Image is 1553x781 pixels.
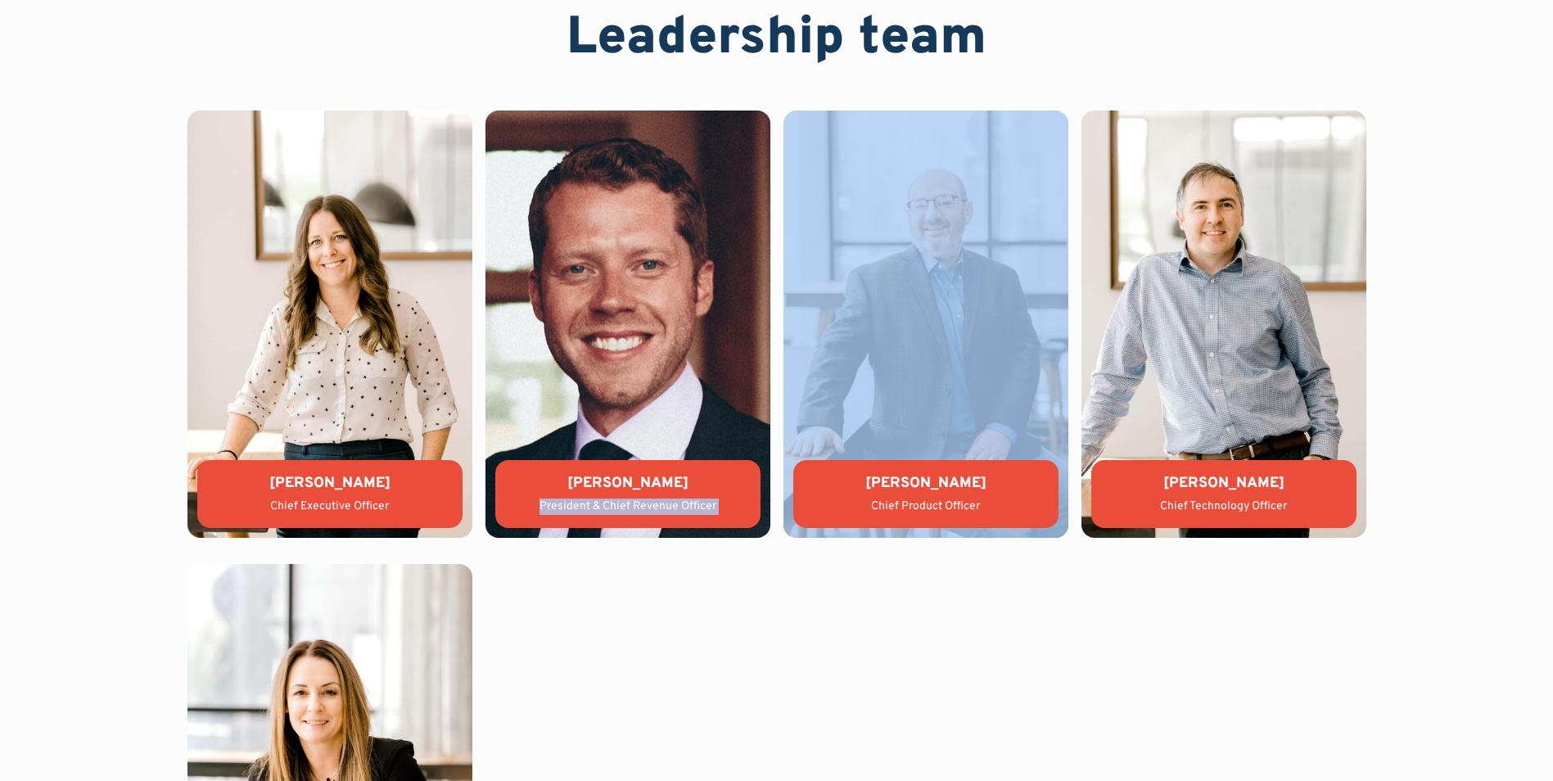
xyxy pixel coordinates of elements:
[1081,111,1366,538] img: Tony Compton
[1104,473,1343,494] div: [PERSON_NAME]
[485,111,770,538] img: Jason Wiley
[1104,499,1343,515] div: Chief Technology Officer
[508,473,747,494] div: [PERSON_NAME]
[567,8,986,71] h2: Leadership team
[210,499,449,515] div: Chief Executive Officer
[210,473,449,494] div: [PERSON_NAME]
[187,111,472,538] img: Lauren Donalson
[806,473,1045,494] div: [PERSON_NAME]
[508,499,747,515] div: President & Chief Revenue Officer
[783,111,1068,538] img: Matthew Groner
[806,499,1045,515] div: Chief Product Officer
